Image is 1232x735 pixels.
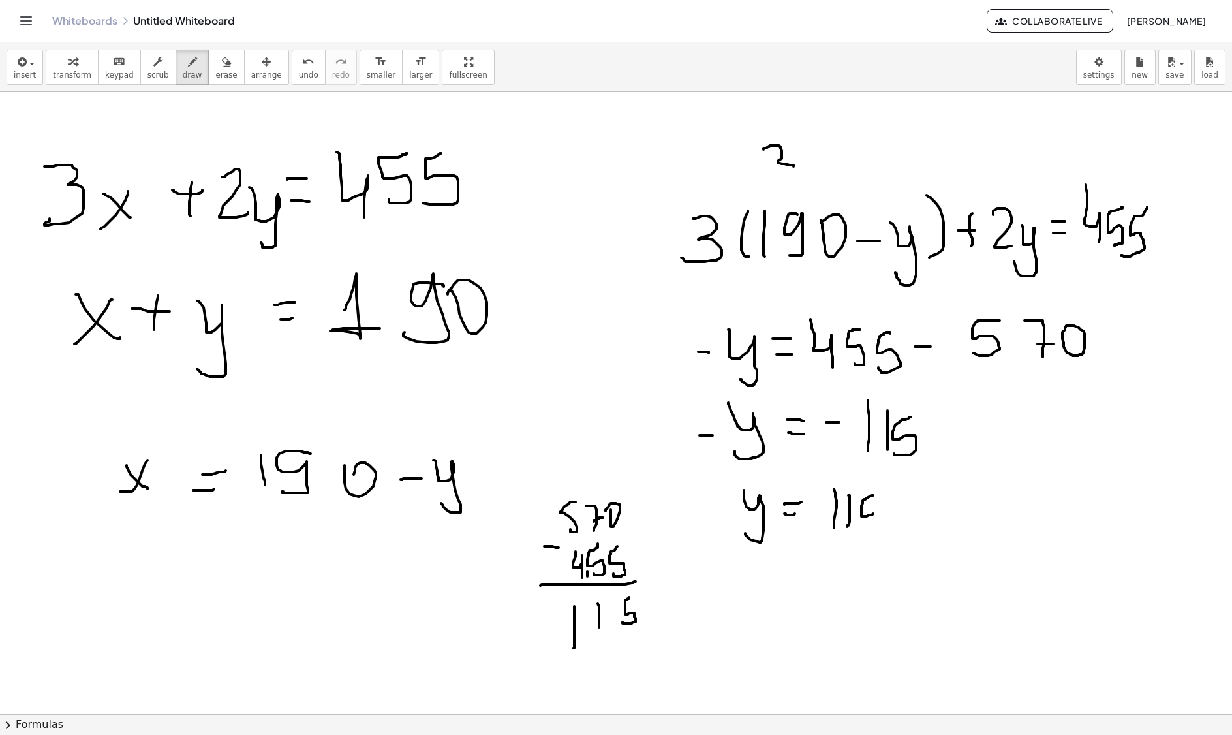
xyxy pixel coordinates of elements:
i: undo [302,54,315,70]
span: arrange [251,70,282,80]
span: settings [1083,70,1115,80]
button: insert [7,50,43,85]
button: load [1194,50,1225,85]
button: [PERSON_NAME] [1116,9,1216,33]
span: erase [215,70,237,80]
button: Toggle navigation [16,10,37,31]
span: fullscreen [449,70,487,80]
span: draw [183,70,202,80]
button: Collaborate Live [987,9,1113,33]
button: transform [46,50,99,85]
i: keyboard [113,54,125,70]
span: scrub [147,70,169,80]
span: keypad [105,70,134,80]
span: smaller [367,70,395,80]
button: undoundo [292,50,326,85]
span: Collaborate Live [998,15,1102,27]
i: format_size [375,54,387,70]
button: new [1124,50,1156,85]
button: save [1158,50,1192,85]
button: format_sizesmaller [360,50,403,85]
button: draw [176,50,209,85]
i: redo [335,54,347,70]
span: [PERSON_NAME] [1126,15,1206,27]
span: load [1201,70,1218,80]
a: Whiteboards [52,14,117,27]
button: keyboardkeypad [98,50,141,85]
span: larger [409,70,432,80]
span: undo [299,70,318,80]
button: arrange [244,50,289,85]
span: save [1165,70,1184,80]
i: format_size [414,54,427,70]
button: settings [1076,50,1122,85]
button: scrub [140,50,176,85]
span: transform [53,70,91,80]
span: redo [332,70,350,80]
span: new [1132,70,1148,80]
button: redoredo [325,50,357,85]
button: format_sizelarger [402,50,439,85]
span: insert [14,70,36,80]
button: erase [208,50,244,85]
button: fullscreen [442,50,494,85]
